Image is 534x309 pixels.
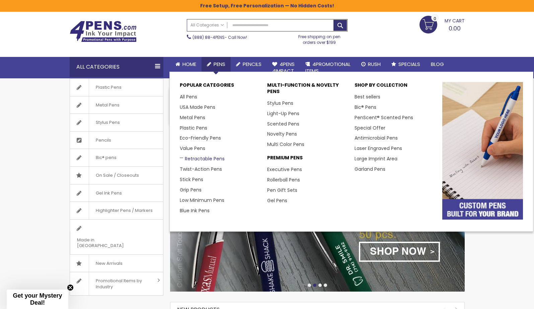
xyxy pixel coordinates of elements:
a: Pencils [70,132,163,149]
button: Close teaser [67,284,74,291]
a: Bic® Pens [355,104,376,110]
a: Value Pens [180,145,205,152]
a: Retractable Pens [180,155,225,162]
img: custom-pens [442,82,523,220]
a: USA Made Pens [180,104,215,110]
span: Highlighter Pens / Markers [89,202,159,219]
a: Blog [426,57,449,72]
span: 4PROMOTIONAL ITEMS [305,61,351,74]
span: New Arrivals [89,255,129,272]
a: Bic® pens [70,149,163,166]
span: Rush [368,61,381,68]
span: Get your Mystery Deal! [13,292,62,306]
a: Made in [GEOGRAPHIC_DATA] [70,220,163,254]
span: Metal Pens [89,96,126,114]
a: Scented Pens [267,121,299,127]
span: Specials [398,61,420,68]
p: Premium Pens [267,155,348,164]
a: Large Imprint Area [355,155,397,162]
span: 4Pens 4impact [272,61,295,74]
a: All Categories [187,19,227,30]
a: Rollerball Pens [267,176,300,183]
span: 0 [434,15,436,22]
a: Highlighter Pens / Markers [70,202,163,219]
div: All Categories [70,57,163,77]
a: Metal Pens [70,96,163,114]
a: Low Minimum Pens [180,197,224,204]
span: Home [182,61,196,68]
span: Pencils [243,61,261,68]
a: 4Pens4impact [267,57,300,79]
a: All Pens [180,93,197,100]
a: Pencils [231,57,267,72]
span: - Call Now! [193,34,247,40]
a: Rush [356,57,386,72]
a: PenScent® Scented Pens [355,114,413,121]
a: Blue Ink Pens [180,207,210,214]
span: Pencils [89,132,118,149]
p: Shop By Collection [355,82,435,92]
a: Gel Ink Pens [70,184,163,202]
a: 4PROMOTIONALITEMS [300,57,356,79]
span: 0.00 [449,24,461,32]
a: Multi Color Pens [267,141,304,148]
a: Pen Gift Sets [267,187,297,194]
span: Promotional Items by Industry [89,272,155,295]
a: New Arrivals [70,255,163,272]
span: On Sale / Closeouts [89,167,146,184]
span: Made in [GEOGRAPHIC_DATA] [70,231,146,254]
span: Blog [431,61,444,68]
span: Gel Ink Pens [89,184,129,202]
span: All Categories [190,22,224,28]
div: Free shipping on pen orders over $199 [291,31,348,45]
div: Get your Mystery Deal!Close teaser [7,290,68,309]
a: Grip Pens [180,186,202,193]
a: Novelty Pens [267,131,297,137]
a: Garland Pens [355,166,385,172]
a: Antimicrobial Pens [355,135,398,141]
a: Gel Pens [267,197,287,204]
a: Promotional Items by Industry [70,272,163,295]
span: Bic® pens [89,149,123,166]
p: Popular Categories [180,82,260,92]
a: Specials [386,57,426,72]
a: (888) 88-4PENS [193,34,225,40]
a: Stick Pens [180,176,203,183]
a: 0.00 0 [419,16,465,32]
a: Eco-Friendly Pens [180,135,221,141]
a: Stylus Pens [70,114,163,131]
a: Light-Up Pens [267,110,299,117]
a: Plastic Pens [70,79,163,96]
a: Plastic Pens [180,125,207,131]
p: Multi-Function & Novelty Pens [267,82,348,98]
a: Home [170,57,202,72]
a: Special Offer [355,125,385,131]
span: Stylus Pens [89,114,127,131]
span: Pens [214,61,225,68]
a: Laser Engraved Pens [355,145,402,152]
a: Best sellers [355,93,380,100]
a: Stylus Pens [267,100,293,106]
a: Metal Pens [180,114,205,121]
a: Executive Pens [267,166,302,173]
a: Twist-Action Pens [180,166,222,172]
a: On Sale / Closeouts [70,167,163,184]
a: Pens [202,57,231,72]
span: Plastic Pens [89,79,128,96]
img: 4Pens Custom Pens and Promotional Products [70,21,137,42]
